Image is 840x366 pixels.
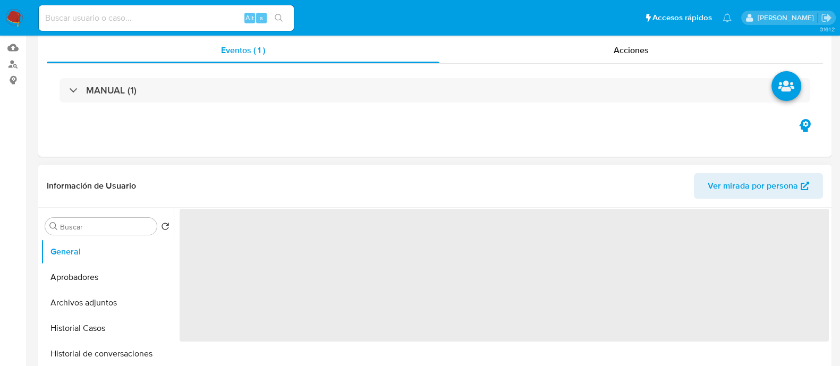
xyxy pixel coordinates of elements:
div: MANUAL (1) [60,78,810,103]
span: Alt [245,13,254,23]
button: General [41,239,174,265]
a: Notificaciones [723,13,732,22]
span: Accesos rápidos [652,12,712,23]
span: ‌ [180,209,829,342]
button: Aprobadores [41,265,174,290]
button: Historial Casos [41,316,174,341]
h1: Información de Usuario [47,181,136,191]
span: 3.161.2 [819,25,835,33]
p: roxana.vasquez@mercadolibre.com [757,13,817,23]
input: Buscar [60,222,152,232]
button: Buscar [49,222,58,231]
input: Buscar usuario o caso... [39,11,294,25]
button: Volver al orden por defecto [161,222,169,234]
span: Eventos ( 1 ) [221,44,265,56]
button: Archivos adjuntos [41,290,174,316]
a: Salir [821,12,832,23]
button: Ver mirada por persona [694,173,823,199]
button: search-icon [268,11,290,25]
h3: MANUAL (1) [86,84,137,96]
span: Ver mirada por persona [708,173,798,199]
span: s [260,13,263,23]
span: Acciones [614,44,649,56]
